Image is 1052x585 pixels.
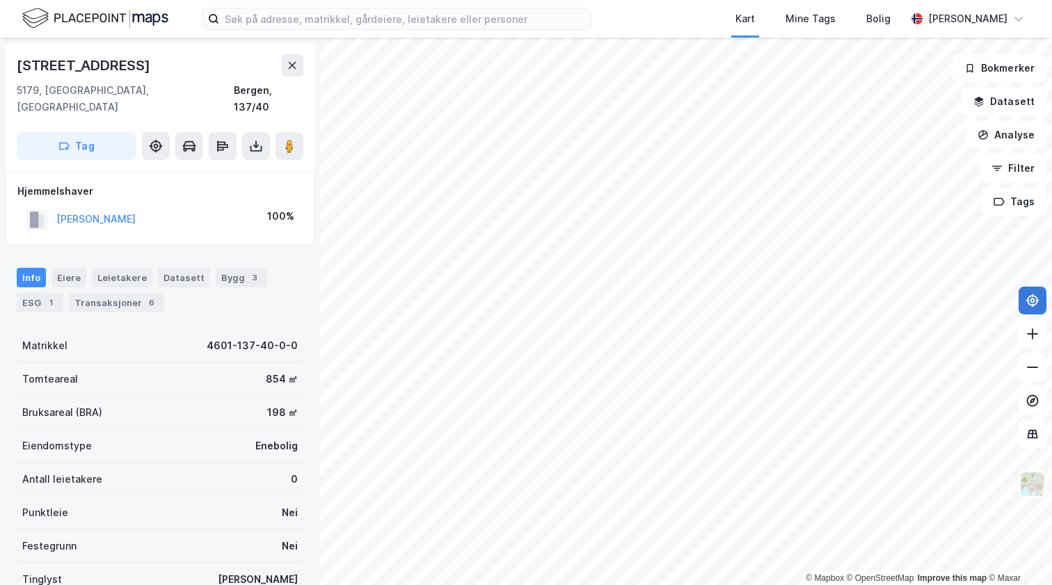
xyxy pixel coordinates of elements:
[17,183,303,200] div: Hjemmelshaver
[282,538,298,554] div: Nei
[966,121,1046,149] button: Analyse
[918,573,987,583] a: Improve this map
[22,538,77,554] div: Festegrunn
[17,132,136,160] button: Tag
[248,271,262,285] div: 3
[1019,471,1046,497] img: Z
[69,293,164,312] div: Transaksjoner
[980,154,1046,182] button: Filter
[17,82,234,115] div: 5179, [GEOGRAPHIC_DATA], [GEOGRAPHIC_DATA]
[735,10,755,27] div: Kart
[17,268,46,287] div: Info
[806,573,844,583] a: Mapbox
[92,268,152,287] div: Leietakere
[145,296,159,310] div: 6
[158,268,210,287] div: Datasett
[847,573,914,583] a: OpenStreetMap
[291,471,298,488] div: 0
[22,6,168,31] img: logo.f888ab2527a4732fd821a326f86c7f29.svg
[51,268,86,287] div: Eiere
[219,8,591,29] input: Søk på adresse, matrikkel, gårdeiere, leietakere eller personer
[962,88,1046,115] button: Datasett
[22,371,78,387] div: Tomteareal
[953,54,1046,82] button: Bokmerker
[982,188,1046,216] button: Tags
[17,293,63,312] div: ESG
[255,438,298,454] div: Enebolig
[267,208,294,225] div: 100%
[266,371,298,387] div: 854 ㎡
[282,504,298,521] div: Nei
[866,10,891,27] div: Bolig
[234,82,303,115] div: Bergen, 137/40
[216,268,267,287] div: Bygg
[786,10,836,27] div: Mine Tags
[207,337,298,354] div: 4601-137-40-0-0
[22,438,92,454] div: Eiendomstype
[928,10,1007,27] div: [PERSON_NAME]
[22,337,67,354] div: Matrikkel
[17,54,153,77] div: [STREET_ADDRESS]
[22,504,68,521] div: Punktleie
[22,471,102,488] div: Antall leietakere
[267,404,298,421] div: 198 ㎡
[982,518,1052,585] iframe: Chat Widget
[44,296,58,310] div: 1
[22,404,102,421] div: Bruksareal (BRA)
